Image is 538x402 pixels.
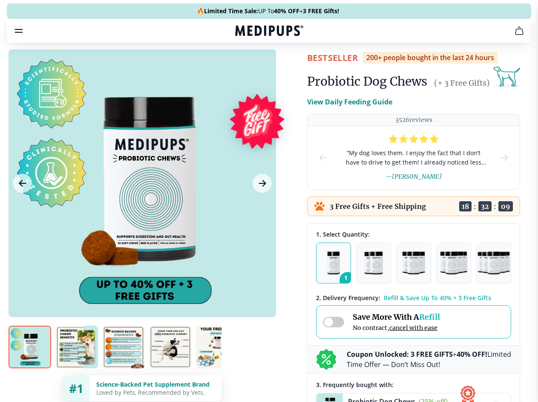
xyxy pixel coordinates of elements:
p: 3526 reviews [395,116,432,124]
img: Pack of 5 - Natural Dog Supplements [478,252,510,275]
span: — [PERSON_NAME] [386,173,442,180]
span: “ My dog loves them. I enjoy the fact that I don’t have to drive to get them! I already noticed l... [342,148,486,167]
button: cart [509,20,529,41]
a: Medipups [235,24,303,39]
span: (+ 3 Free Gifts) [434,78,490,88]
span: Save More With A [353,312,440,322]
span: 1 [339,272,356,288]
span: No contract, [353,324,440,332]
div: Science-Backed Pet Supplement Brand [96,380,215,388]
span: 09 [498,201,513,211]
button: Previous Image [13,174,32,193]
span: 18 [459,201,472,211]
img: Pack of 2 - Natural Dog Supplements [364,252,383,275]
span: BestSeller [307,52,358,64]
span: #1 [69,380,83,396]
img: Pack of 4 - Natural Dog Supplements [440,252,467,275]
img: Probiotic Dog Chews | Natural Dog Supplements [149,326,192,368]
span: 2 . Delivery Frequency: [316,294,380,302]
b: Coupon Unlocked: 3 FREE GIFTS [347,350,453,359]
button: Next Image [253,174,272,193]
span: : [494,202,496,211]
span: 3 . Frequently bought with: [316,381,394,389]
span: : [474,202,476,211]
div: 200+ people bought in the last 24 hours [363,52,498,64]
span: 32 [478,201,492,211]
p: View Daily Feeding Guide [307,97,392,107]
img: Probiotic Dog Chews | Natural Dog Supplements [9,326,51,368]
img: Pack of 1 - Natural Dog Supplements [327,252,340,275]
b: 40% OFF! [457,350,487,359]
div: 1. Select Quantity: [316,230,511,238]
img: Pack of 3 - Natural Dog Supplements [402,252,425,275]
p: + Limited Time Offer — Don’t Miss Out! [347,349,511,370]
img: Probiotic Dog Chews | Natural Dog Supplements [55,326,98,368]
img: Probiotic Dog Chews | Natural Dog Supplements [102,326,145,368]
button: prev-slide [318,126,328,189]
button: next-slide [499,126,509,189]
p: 3 Free Gifts + Free Shipping [330,202,426,211]
button: 1 [316,243,351,283]
button: burger-menu [14,26,24,36]
span: cancel with ease [389,324,437,332]
img: Probiotic Dog Chews | Natural Dog Supplements [196,326,239,368]
span: Refill [419,312,440,322]
span: Refill & Save Up To 40% + 3 Free Gifts [384,294,491,302]
h1: Probiotic Dog Chews [307,74,427,89]
span: 🔥 UP To + [197,7,339,15]
div: Loved by Pets, Recommended by Vets. [96,388,215,396]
